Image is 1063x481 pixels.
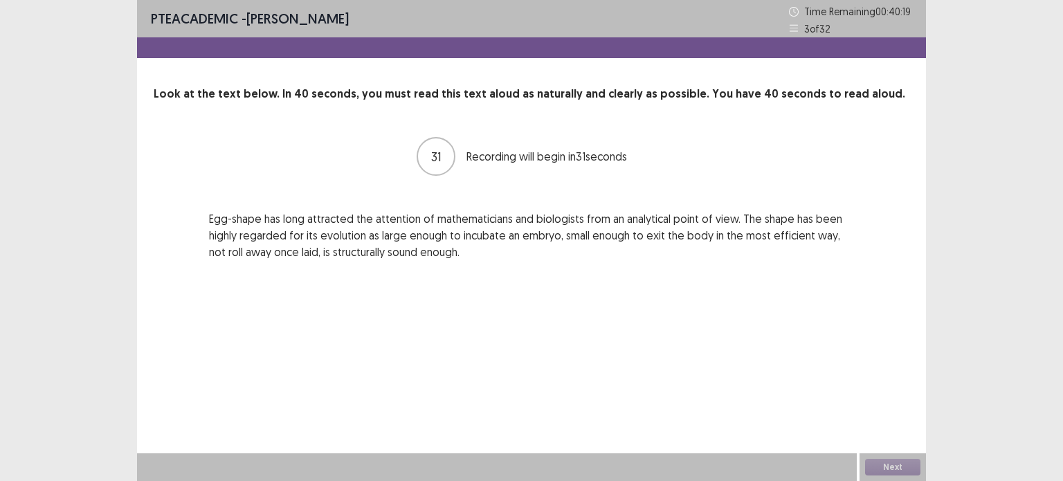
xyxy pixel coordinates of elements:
p: Look at the text below. In 40 seconds, you must read this text aloud as naturally and clearly as ... [154,86,909,102]
p: 3 of 32 [804,21,830,36]
span: PTE academic [151,10,238,27]
p: - [PERSON_NAME] [151,8,349,29]
p: Egg-shape has long attracted the attention of mathematicians and biologists from an analytical po... [209,210,854,260]
p: Recording will begin in 31 seconds [466,148,646,165]
p: Time Remaining 00 : 40 : 19 [804,4,912,19]
p: 31 [431,147,442,166]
